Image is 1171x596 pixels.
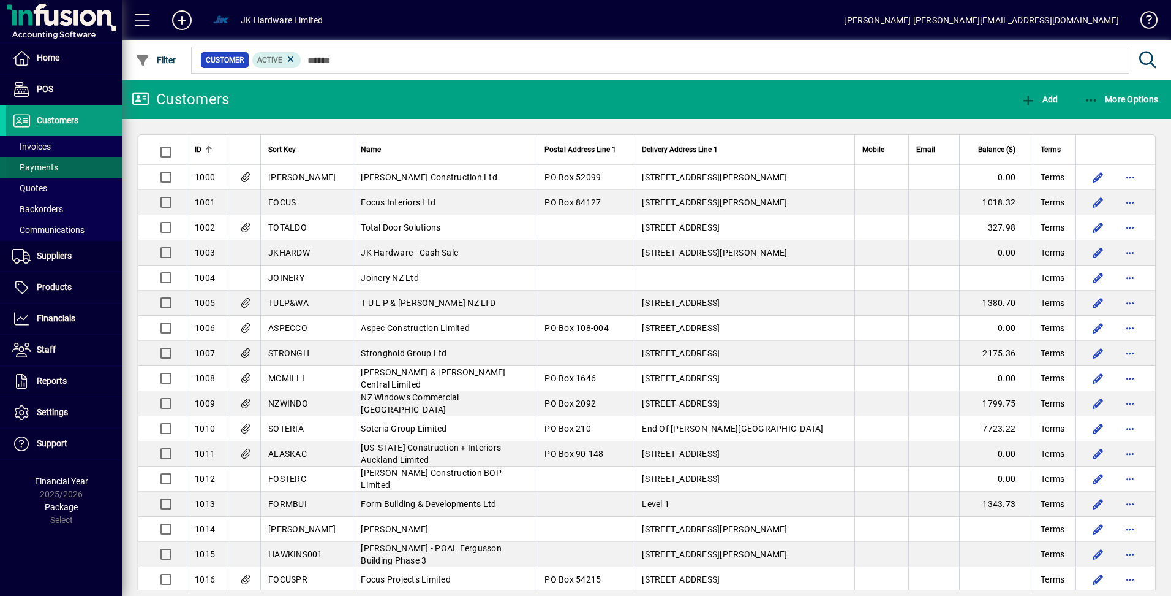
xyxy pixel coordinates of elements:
button: Edit [1088,293,1108,313]
span: [PERSON_NAME] Construction Ltd [361,172,497,182]
span: [PERSON_NAME] [268,172,336,182]
span: FOSTERC [268,474,306,484]
span: HAWKINS001 [268,549,323,559]
td: 1380.70 [959,291,1033,316]
button: More options [1120,369,1140,388]
span: T U L P & [PERSON_NAME] NZ LTD [361,298,495,308]
span: Name [361,143,381,156]
span: PO Box 2092 [544,399,596,408]
button: Edit [1088,444,1108,464]
span: Aspec Construction Limited [361,323,470,333]
a: Knowledge Base [1131,2,1156,42]
span: Focus Interiors Ltd [361,197,435,207]
button: More options [1120,218,1140,237]
span: Terms [1041,473,1064,485]
button: Add [1018,88,1061,110]
span: Customers [37,115,78,125]
span: [PERSON_NAME] & [PERSON_NAME] Central Limited [361,367,505,389]
div: [PERSON_NAME] [PERSON_NAME][EMAIL_ADDRESS][DOMAIN_NAME] [844,10,1119,30]
span: Home [37,53,59,63]
button: More Options [1081,88,1162,110]
span: [PERSON_NAME] [268,524,336,534]
div: Name [361,143,529,156]
span: 1008 [195,373,215,383]
span: Terms [1041,523,1064,535]
span: Delivery Address Line 1 [642,143,718,156]
button: More options [1120,519,1140,539]
td: 0.00 [959,165,1033,190]
span: End Of [PERSON_NAME][GEOGRAPHIC_DATA] [642,424,823,434]
span: Terms [1041,143,1061,156]
span: 1015 [195,549,215,559]
button: Edit [1088,544,1108,564]
span: Terms [1041,221,1064,234]
span: Joinery NZ Ltd [361,273,419,283]
button: Profile [201,9,241,31]
span: Focus Projects Limited [361,575,451,584]
span: Add [1021,94,1058,104]
span: Mobile [862,143,884,156]
td: 0.00 [959,240,1033,266]
span: [STREET_ADDRESS][PERSON_NAME] [642,197,787,207]
span: [PERSON_NAME] - POAL Fergusson Building Phase 3 [361,543,502,565]
span: 1001 [195,197,215,207]
td: 0.00 [959,316,1033,341]
span: PO Box 84127 [544,197,601,207]
button: Edit [1088,318,1108,338]
span: 1012 [195,474,215,484]
button: Add [162,9,201,31]
span: Communications [12,225,85,235]
span: Terms [1041,246,1064,259]
span: Support [37,438,67,448]
span: Terms [1041,347,1064,359]
a: Reports [6,366,122,397]
span: 1003 [195,248,215,258]
button: Edit [1088,469,1108,489]
span: Terms [1041,573,1064,586]
a: Products [6,272,122,303]
button: Edit [1088,167,1108,187]
span: 1016 [195,575,215,584]
span: Payments [12,162,58,172]
span: Suppliers [37,251,72,261]
span: FORMBUI [268,499,307,509]
span: 1011 [195,449,215,459]
a: Payments [6,157,122,178]
span: [STREET_ADDRESS] [642,348,720,358]
a: Staff [6,335,122,365]
span: 1005 [195,298,215,308]
span: [STREET_ADDRESS] [642,373,720,383]
span: Terms [1041,297,1064,309]
span: [STREET_ADDRESS] [642,298,720,308]
span: [STREET_ADDRESS][PERSON_NAME] [642,549,787,559]
button: More options [1120,494,1140,514]
button: Edit [1088,519,1108,539]
button: Filter [132,49,179,71]
span: Filter [135,55,176,65]
span: POS [37,84,53,94]
button: Edit [1088,570,1108,589]
span: [STREET_ADDRESS][PERSON_NAME] [642,172,787,182]
span: Terms [1041,548,1064,560]
button: More options [1120,268,1140,288]
span: 1013 [195,499,215,509]
a: Backorders [6,199,122,220]
div: Mobile [862,143,901,156]
span: Stronghold Group Ltd [361,348,446,358]
span: JKHARDW [268,248,310,258]
span: [STREET_ADDRESS][PERSON_NAME] [642,248,787,258]
span: [STREET_ADDRESS] [642,223,720,232]
span: FOCUS [268,197,296,207]
span: TOTALDO [268,223,307,232]
span: Staff [37,345,56,354]
a: Settings [6,397,122,428]
button: Edit [1088,343,1108,363]
button: More options [1120,444,1140,464]
mat-chip: Activation Status: Active [252,52,301,68]
button: Edit [1088,218,1108,237]
button: More options [1120,544,1140,564]
span: Email [916,143,935,156]
span: ALASKAC [268,449,307,459]
span: 1002 [195,223,215,232]
span: Terms [1041,372,1064,384]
